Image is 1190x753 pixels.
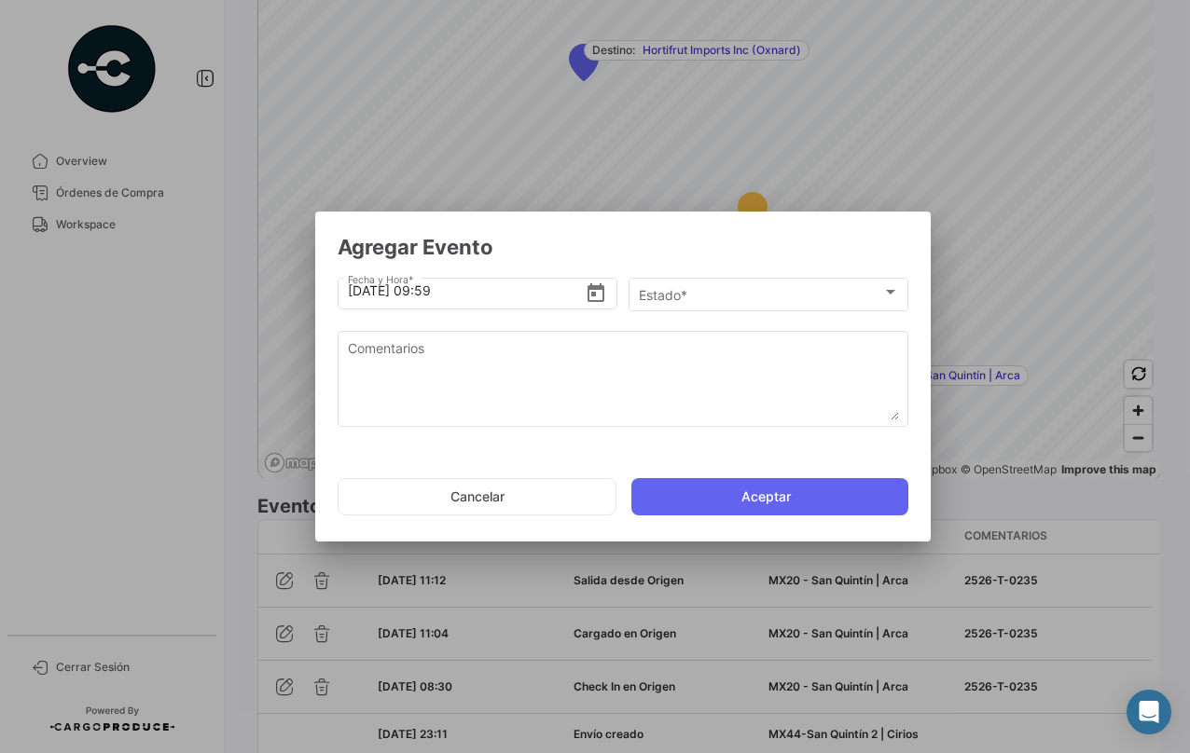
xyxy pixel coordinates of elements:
h2: Agregar Evento [338,234,908,260]
button: Aceptar [631,478,908,515]
button: Cancelar [338,478,616,515]
input: Seleccionar una fecha [348,258,586,323]
button: Open calendar [585,281,607,302]
span: Estado * [639,288,882,304]
div: Abrir Intercom Messenger [1127,690,1171,734]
